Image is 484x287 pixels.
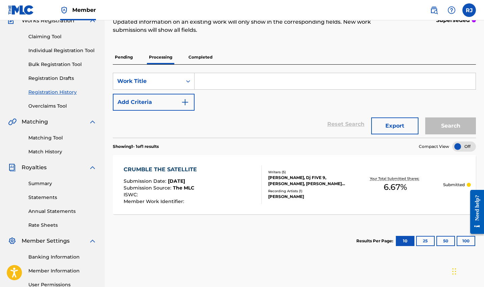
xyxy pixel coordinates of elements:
p: Submitted [443,182,465,188]
iframe: Resource Center [465,183,484,241]
span: Member Work Identifier : [124,198,186,204]
a: Summary [28,180,97,187]
img: Matching [8,118,17,126]
span: Compact View [419,143,449,150]
a: Rate Sheets [28,222,97,229]
p: Completed [186,50,214,64]
a: Matching Tool [28,134,97,141]
span: [DATE] [168,178,185,184]
a: Claiming Tool [28,33,97,40]
a: Bulk Registration Tool [28,61,97,68]
button: 100 [457,236,475,246]
button: 25 [416,236,435,246]
form: Search Form [113,73,476,138]
div: Help [445,3,458,17]
a: Registration Drafts [28,75,97,82]
span: ISWC : [124,192,139,198]
div: [PERSON_NAME], Dj FIVE 9, [PERSON_NAME], [PERSON_NAME] CHIC MAGNET [268,175,348,187]
span: Works Registration [22,17,74,25]
img: expand [88,118,97,126]
a: CRUMBLE THE SATELLITESubmission Date:[DATE]Submission Source:The MLCISWC:Member Work Identifier:W... [113,155,476,214]
div: Recording Artists ( 1 ) [268,189,348,194]
span: Member Settings [22,237,70,245]
a: Annual Statements [28,208,97,215]
a: Member Information [28,267,97,274]
p: superseded [436,16,470,24]
img: Top Rightsholder [60,6,68,14]
img: help [448,6,456,14]
a: Banking Information [28,253,97,261]
button: Add Criteria [113,94,195,111]
img: Member Settings [8,237,16,245]
div: Work Title [117,77,178,85]
button: 10 [396,236,414,246]
img: expand [88,17,97,25]
img: 9d2ae6d4665cec9f34b9.svg [181,98,189,106]
img: search [430,6,438,14]
button: 50 [436,236,455,246]
a: Match History [28,148,97,155]
button: Export [371,117,418,134]
img: Royalties [8,163,16,172]
img: Works Registration [8,17,17,25]
img: expand [88,237,97,245]
a: Registration History [28,89,97,96]
div: [PERSON_NAME] [268,194,348,200]
span: Submission Date : [124,178,168,184]
div: User Menu [462,3,476,17]
span: 6.67 % [384,181,407,193]
div: Writers ( 5 ) [268,170,348,175]
p: Results Per Page: [356,238,395,244]
a: Statements [28,194,97,201]
p: Updated information on an existing work will only show in the corresponding fields. New work subm... [113,18,392,34]
div: Drag [452,261,456,282]
a: Individual Registration Tool [28,47,97,54]
p: Your Total Submitted Shares: [370,176,421,181]
span: Matching [22,118,48,126]
img: expand [88,163,97,172]
span: Submission Source : [124,185,173,191]
span: The MLC [173,185,194,191]
img: MLC Logo [8,5,34,15]
span: Member [72,6,96,14]
iframe: Chat Widget [450,255,484,287]
a: Public Search [427,3,441,17]
span: Royalties [22,163,47,172]
a: Overclaims Tool [28,103,97,110]
p: Pending [113,50,135,64]
p: Showing 1 - 1 of 1 results [113,143,159,150]
div: CRUMBLE THE SATELLITE [124,165,200,174]
p: Processing [147,50,174,64]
